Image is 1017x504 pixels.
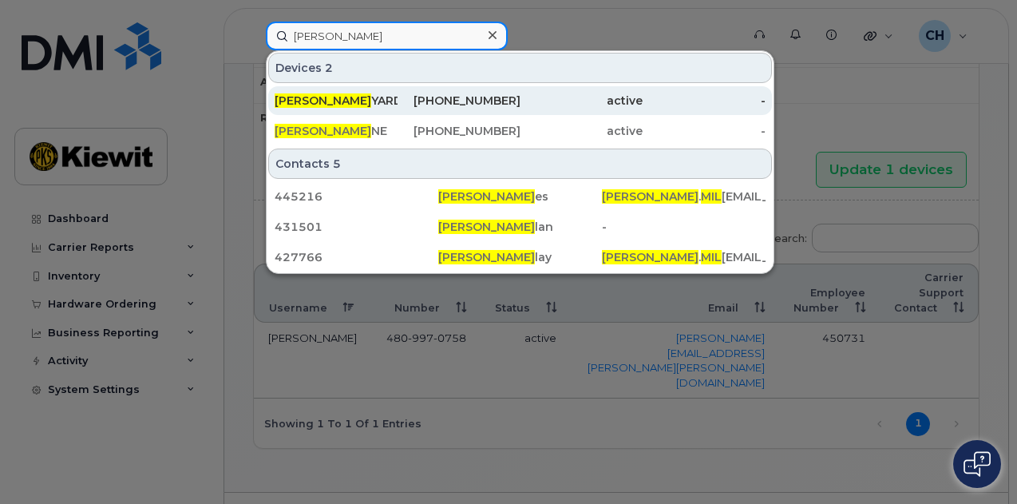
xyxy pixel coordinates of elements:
[643,123,766,139] div: -
[398,123,520,139] div: [PHONE_NUMBER]
[275,249,438,265] div: 427766
[701,250,722,264] span: MIL
[438,249,602,265] div: lay
[438,189,535,204] span: [PERSON_NAME]
[602,249,766,265] div: . [EMAIL_ADDRESS][PERSON_NAME][DOMAIN_NAME]
[602,250,698,264] span: [PERSON_NAME]
[268,243,772,272] a: 427766[PERSON_NAME]lay[PERSON_NAME].MIL[EMAIL_ADDRESS][PERSON_NAME][DOMAIN_NAME]
[701,189,722,204] span: MIL
[266,22,508,50] input: Find something...
[275,219,438,235] div: 431501
[275,124,371,138] span: [PERSON_NAME]
[438,220,535,234] span: [PERSON_NAME]
[602,189,698,204] span: [PERSON_NAME]
[275,123,398,139] div: NE
[325,60,333,76] span: 2
[438,219,602,235] div: lan
[268,149,772,179] div: Contacts
[438,250,535,264] span: [PERSON_NAME]
[520,123,643,139] div: active
[268,182,772,211] a: 445216[PERSON_NAME]es[PERSON_NAME].MIL[EMAIL_ADDRESS][PERSON_NAME][DOMAIN_NAME]
[602,219,766,235] div: -
[268,86,772,115] a: [PERSON_NAME]YARD[PHONE_NUMBER]active-
[275,189,438,204] div: 445216
[602,189,766,204] div: . [EMAIL_ADDRESS][PERSON_NAME][DOMAIN_NAME]
[438,189,602,204] div: es
[398,93,520,109] div: [PHONE_NUMBER]
[275,93,371,108] span: [PERSON_NAME]
[268,212,772,241] a: 431501[PERSON_NAME]lan-
[268,53,772,83] div: Devices
[520,93,643,109] div: active
[268,117,772,145] a: [PERSON_NAME]NE[PHONE_NUMBER]active-
[333,156,341,172] span: 5
[643,93,766,109] div: -
[964,451,991,477] img: Open chat
[275,93,398,109] div: YARD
